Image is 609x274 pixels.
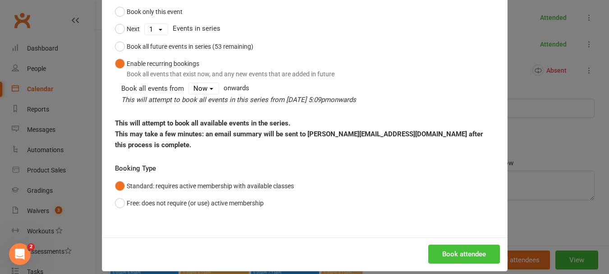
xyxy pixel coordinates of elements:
span: [DATE] 5:09pm [286,96,330,104]
div: Book all events that exist now, and any new events that are added in future [127,69,334,79]
span: 2 [27,243,35,251]
button: Enable recurring bookingsBook all events that exist now, and any new events that are added in future [115,55,334,83]
iframe: Intercom live chat [9,243,31,265]
button: Next [115,20,140,37]
strong: This will attempt to book all available events in the series. [115,119,290,127]
button: Book only this event [115,3,183,20]
div: This will attempt to book all events in this series from onwards [121,94,495,105]
button: Standard: requires active membership with available classes [115,177,294,195]
button: Book attendee [428,245,500,264]
div: Events in series [115,20,495,37]
div: Book all future events in series (53 remaining) [127,42,253,51]
strong: This may take a few minutes: an email summary will be sent to [PERSON_NAME][EMAIL_ADDRESS][DOMAIN... [115,130,483,149]
button: Free: does not require (or use) active membership [115,195,264,212]
div: Book all events from [121,83,184,94]
label: Booking Type [115,163,156,174]
button: Book all future events in series (53 remaining) [115,38,253,55]
div: onwards [121,83,495,105]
